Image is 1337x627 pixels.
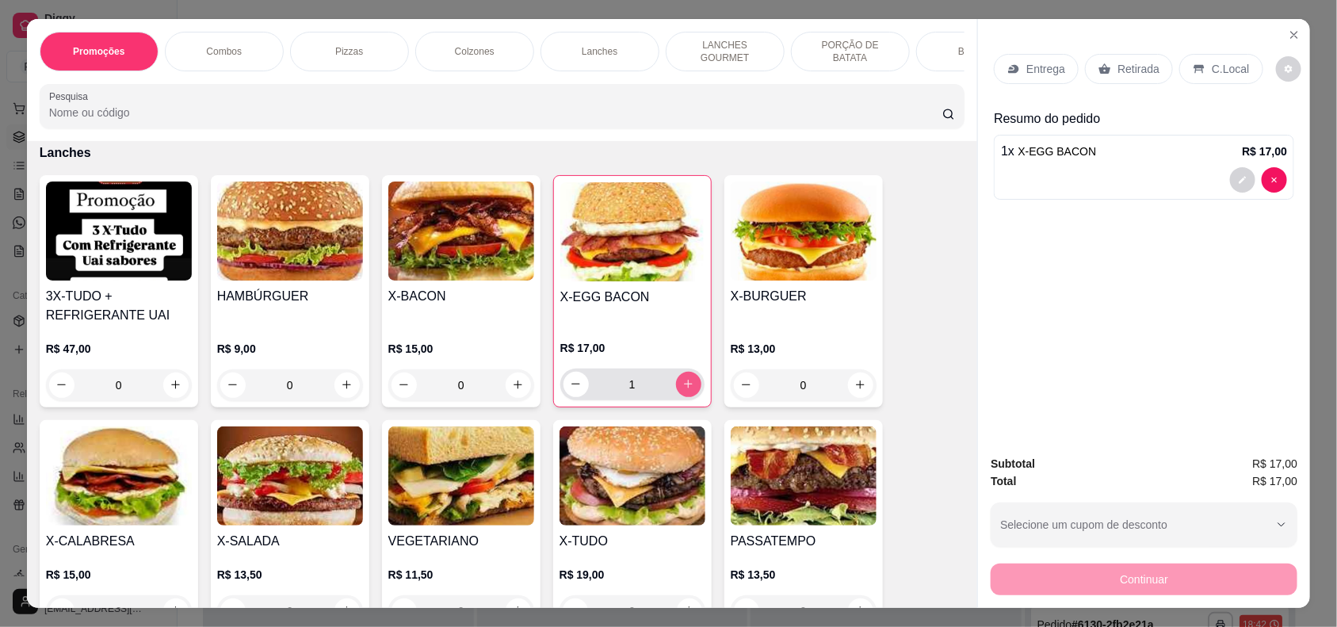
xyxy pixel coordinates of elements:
p: R$ 13,50 [731,567,877,583]
img: product-image [388,182,534,281]
h4: X-SALADA [217,532,363,551]
h4: HAMBÚRGUER [217,287,363,306]
img: product-image [560,426,705,526]
button: decrease-product-quantity [734,598,759,624]
p: R$ 17,00 [560,340,705,356]
p: Bedidas [958,45,992,58]
h4: X-TUDO [560,532,705,551]
button: increase-product-quantity [848,598,873,624]
p: Entrega [1026,61,1065,77]
p: Combos [206,45,242,58]
img: product-image [560,182,705,281]
img: product-image [217,426,363,526]
button: decrease-product-quantity [392,598,417,624]
p: Retirada [1117,61,1159,77]
img: product-image [46,426,192,526]
button: increase-product-quantity [163,598,189,624]
button: increase-product-quantity [506,598,531,624]
button: increase-product-quantity [677,598,702,624]
button: decrease-product-quantity [1262,167,1287,193]
strong: Total [991,475,1016,487]
p: Colzones [455,45,495,58]
button: increase-product-quantity [334,598,360,624]
img: product-image [46,182,192,281]
h4: PASSATEMPO [731,532,877,551]
h4: VEGETARIANO [388,532,534,551]
button: decrease-product-quantity [392,373,417,398]
h4: X-EGG BACON [560,288,705,307]
p: C.Local [1212,61,1249,77]
button: decrease-product-quantity [220,373,246,398]
button: decrease-product-quantity [563,372,589,397]
img: product-image [731,182,877,281]
button: increase-product-quantity [676,372,701,397]
p: R$ 15,00 [388,341,534,357]
p: R$ 47,00 [46,341,192,357]
p: R$ 13,50 [217,567,363,583]
p: Promoções [73,45,124,58]
button: decrease-product-quantity [1276,56,1301,82]
button: Close [1282,22,1307,48]
button: decrease-product-quantity [1230,167,1255,193]
p: Pizzas [335,45,363,58]
p: LANCHES GOURMET [679,39,771,64]
button: increase-product-quantity [848,373,873,398]
button: decrease-product-quantity [563,598,588,624]
button: increase-product-quantity [334,373,360,398]
p: Resumo do pedido [994,109,1294,128]
p: R$ 9,00 [217,341,363,357]
strong: Subtotal [991,457,1035,470]
img: product-image [388,426,534,526]
h4: X-CALABRESA [46,532,192,551]
p: Lanches [40,143,965,162]
button: decrease-product-quantity [220,598,246,624]
p: 1 x [1001,142,1096,161]
p: R$ 17,00 [1242,143,1287,159]
label: Pesquisa [49,90,94,103]
button: decrease-product-quantity [49,598,74,624]
p: R$ 11,50 [388,567,534,583]
h4: X-BACON [388,287,534,306]
h4: 3X-TUDO + REFRIGERANTE UAI [46,287,192,325]
p: R$ 15,00 [46,567,192,583]
span: R$ 17,00 [1252,472,1297,490]
button: Selecione um cupom de desconto [991,503,1297,547]
p: R$ 19,00 [560,567,705,583]
img: product-image [217,182,363,281]
p: PORÇÃO DE BATATA [804,39,896,64]
img: product-image [731,426,877,526]
button: decrease-product-quantity [734,373,759,398]
button: increase-product-quantity [506,373,531,398]
span: R$ 17,00 [1252,455,1297,472]
p: R$ 13,00 [731,341,877,357]
h4: X-BURGUER [731,287,877,306]
span: X-EGG BACON [1018,145,1097,158]
input: Pesquisa [49,105,943,120]
p: Lanches [582,45,617,58]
